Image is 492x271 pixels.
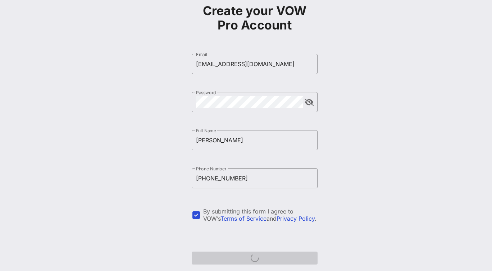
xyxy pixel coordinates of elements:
[192,4,318,32] h1: Create your VOW Pro Account
[196,128,216,133] label: Full Name
[196,52,207,57] label: Email
[203,208,318,222] div: By submitting this form I agree to VOW’s and .
[220,215,266,222] a: Terms of Service
[277,215,315,222] a: Privacy Policy
[196,166,226,171] label: Phone Number
[196,90,216,95] label: Password
[305,99,314,106] button: append icon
